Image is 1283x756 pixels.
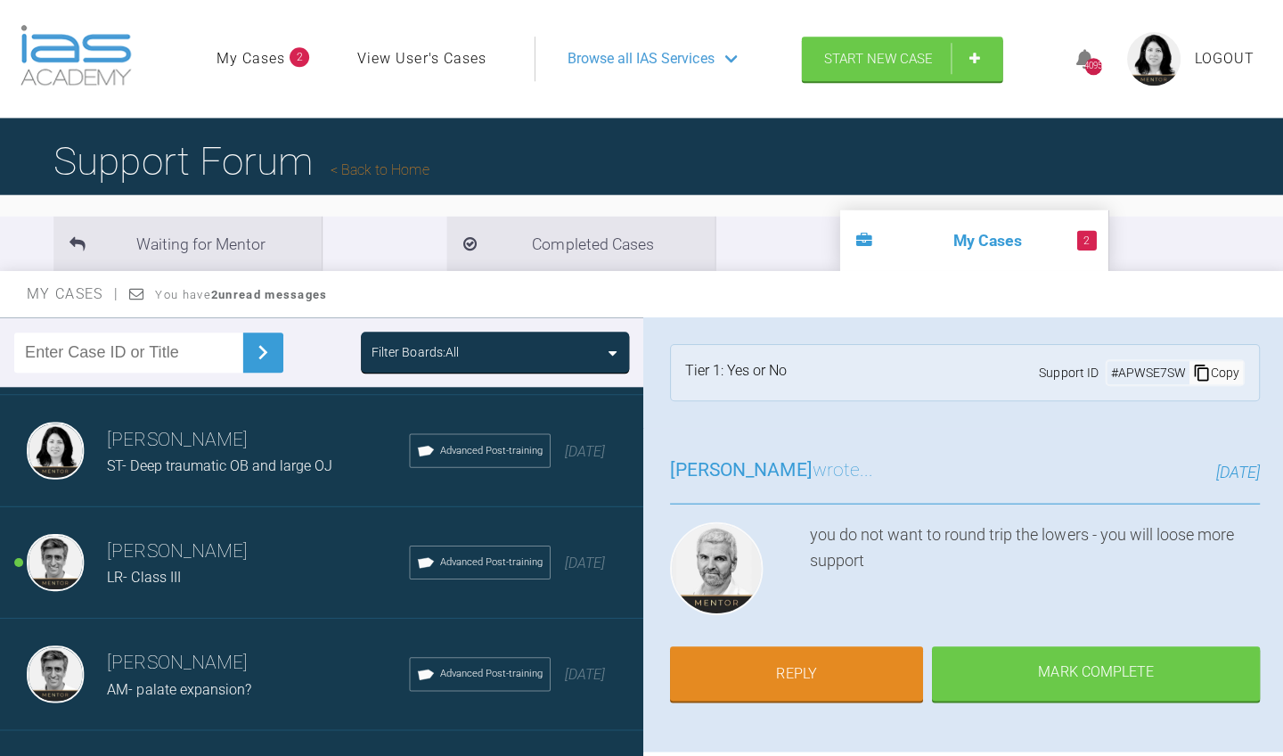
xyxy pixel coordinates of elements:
[1082,58,1099,75] div: 4095
[53,216,321,270] li: Waiting for Mentor
[330,160,428,177] a: Back to Home
[248,337,276,366] img: chevronRight.28bd32b0.svg
[563,441,603,458] span: [DATE]
[216,47,284,70] a: My Cases
[438,441,541,457] span: Advanced Post-training
[1036,362,1095,382] span: Support ID
[27,284,118,301] span: My Cases
[107,678,250,695] span: AM- palate expansion?
[566,47,712,70] span: Browse all IAS Services
[563,664,603,681] span: [DATE]
[107,567,180,584] span: LR- Class III
[1213,461,1256,480] span: [DATE]
[289,47,308,67] span: 2
[14,332,242,372] input: Enter Case ID or Title
[356,47,485,70] a: View User's Cases
[668,454,870,484] h3: wrote...
[821,51,930,67] span: Start New Case
[1074,230,1093,250] span: 2
[438,664,541,680] span: Advanced Post-training
[563,553,603,570] span: [DATE]
[668,457,810,479] span: [PERSON_NAME]
[1186,360,1239,383] div: Copy
[371,341,457,361] div: Filter Boards: All
[929,645,1256,700] div: Mark Complete
[53,129,428,192] h1: Support Forum
[668,645,920,700] a: Reply
[107,456,331,472] span: ST- Deep traumatic OB and large OJ
[1191,47,1251,70] a: Logout
[799,37,1000,81] a: Start New Case
[155,287,327,300] span: You have
[210,287,326,300] strong: 2 unread messages
[438,553,541,569] span: Advanced Post-training
[1124,32,1177,86] img: profile.png
[107,646,408,677] h3: [PERSON_NAME]
[445,216,713,270] li: Completed Cases
[20,25,131,86] img: logo-light.3e3ef733.png
[107,423,408,454] h3: [PERSON_NAME]
[668,521,761,613] img: Ross Hobson
[27,532,84,589] img: Asif Chatoo
[807,521,1256,620] div: you do not want to round trip the lowers - you will loose more support
[683,358,785,385] div: Tier 1: Yes or No
[838,210,1105,270] li: My Cases
[107,535,408,565] h3: [PERSON_NAME]
[1104,362,1186,382] div: # APWSE7SW
[27,644,84,701] img: Asif Chatoo
[27,421,84,478] img: Hooria Olsen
